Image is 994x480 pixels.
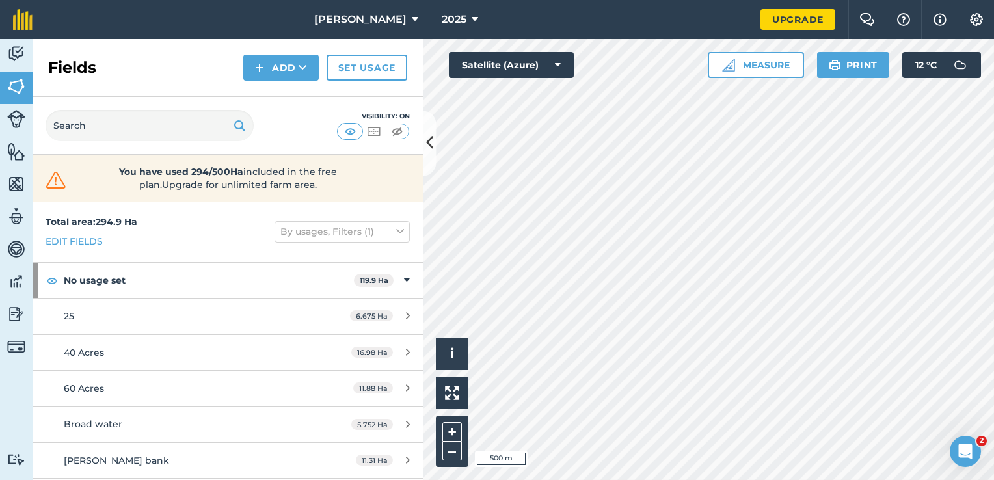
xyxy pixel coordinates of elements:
[722,59,735,72] img: Ruler icon
[7,207,25,226] img: svg+xml;base64,PD94bWwgdmVyc2lvbj0iMS4wIiBlbmNvZGluZz0idXRmLTgiPz4KPCEtLSBHZW5lcmF0b3I6IEFkb2JlIE...
[119,166,243,178] strong: You have used 294/500Ha
[902,52,981,78] button: 12 °C
[760,9,835,30] a: Upgrade
[350,310,393,321] span: 6.675 Ha
[337,111,410,122] div: Visibility: On
[442,442,462,460] button: –
[43,165,412,191] a: You have used 294/500Haincluded in the free plan.Upgrade for unlimited farm area.
[356,455,393,466] span: 11.31 Ha
[360,276,388,285] strong: 119.9 Ha
[64,455,169,466] span: [PERSON_NAME] bank
[7,338,25,356] img: svg+xml;base64,PD94bWwgdmVyc2lvbj0iMS4wIiBlbmNvZGluZz0idXRmLTgiPz4KPCEtLSBHZW5lcmF0b3I6IEFkb2JlIE...
[33,335,423,370] a: 40 Acres16.98 Ha
[7,77,25,96] img: svg+xml;base64,PHN2ZyB4bWxucz0iaHR0cDovL3d3dy53My5vcmcvMjAwMC9zdmciIHdpZHRoPSI1NiIgaGVpZ2h0PSI2MC...
[64,418,122,430] span: Broad water
[708,52,804,78] button: Measure
[7,304,25,324] img: svg+xml;base64,PD94bWwgdmVyc2lvbj0iMS4wIiBlbmNvZGluZz0idXRmLTgiPz4KPCEtLSBHZW5lcmF0b3I6IEFkb2JlIE...
[353,382,393,393] span: 11.88 Ha
[255,60,264,75] img: svg+xml;base64,PHN2ZyB4bWxucz0iaHR0cDovL3d3dy53My5vcmcvMjAwMC9zdmciIHdpZHRoPSIxNCIgaGVpZ2h0PSIyNC...
[275,221,410,242] button: By usages, Filters (1)
[947,52,973,78] img: svg+xml;base64,PD94bWwgdmVyc2lvbj0iMS4wIiBlbmNvZGluZz0idXRmLTgiPz4KPCEtLSBHZW5lcmF0b3I6IEFkb2JlIE...
[46,216,137,228] strong: Total area : 294.9 Ha
[314,12,407,27] span: [PERSON_NAME]
[915,52,937,78] span: 12 ° C
[969,13,984,26] img: A cog icon
[342,125,358,138] img: svg+xml;base64,PHN2ZyB4bWxucz0iaHR0cDovL3d3dy53My5vcmcvMjAwMC9zdmciIHdpZHRoPSI1MCIgaGVpZ2h0PSI0MC...
[162,179,317,191] span: Upgrade for unlimited farm area.
[442,422,462,442] button: +
[450,345,454,362] span: i
[234,118,246,133] img: svg+xml;base64,PHN2ZyB4bWxucz0iaHR0cDovL3d3dy53My5vcmcvMjAwMC9zdmciIHdpZHRoPSIxOSIgaGVpZ2h0PSIyNC...
[7,272,25,291] img: svg+xml;base64,PD94bWwgdmVyc2lvbj0iMS4wIiBlbmNvZGluZz0idXRmLTgiPz4KPCEtLSBHZW5lcmF0b3I6IEFkb2JlIE...
[33,263,423,298] div: No usage set119.9 Ha
[934,12,947,27] img: svg+xml;base64,PHN2ZyB4bWxucz0iaHR0cDovL3d3dy53My5vcmcvMjAwMC9zdmciIHdpZHRoPSIxNyIgaGVpZ2h0PSIxNy...
[445,386,459,400] img: Four arrows, one pointing top left, one top right, one bottom right and the last bottom left
[366,125,382,138] img: svg+xml;base64,PHN2ZyB4bWxucz0iaHR0cDovL3d3dy53My5vcmcvMjAwMC9zdmciIHdpZHRoPSI1MCIgaGVpZ2h0PSI0MC...
[33,371,423,406] a: 60 Acres11.88 Ha
[7,44,25,64] img: svg+xml;base64,PD94bWwgdmVyc2lvbj0iMS4wIiBlbmNvZGluZz0idXRmLTgiPz4KPCEtLSBHZW5lcmF0b3I6IEFkb2JlIE...
[33,299,423,334] a: 256.675 Ha
[976,436,987,446] span: 2
[351,347,393,358] span: 16.98 Ha
[46,234,103,248] a: Edit fields
[64,382,104,394] span: 60 Acres
[950,436,981,467] iframe: Intercom live chat
[859,13,875,26] img: Two speech bubbles overlapping with the left bubble in the forefront
[64,263,354,298] strong: No usage set
[64,310,74,322] span: 25
[43,170,69,190] img: svg+xml;base64,PHN2ZyB4bWxucz0iaHR0cDovL3d3dy53My5vcmcvMjAwMC9zdmciIHdpZHRoPSIzMiIgaGVpZ2h0PSIzMC...
[449,52,574,78] button: Satellite (Azure)
[7,142,25,161] img: svg+xml;base64,PHN2ZyB4bWxucz0iaHR0cDovL3d3dy53My5vcmcvMjAwMC9zdmciIHdpZHRoPSI1NiIgaGVpZ2h0PSI2MC...
[829,57,841,73] img: svg+xml;base64,PHN2ZyB4bWxucz0iaHR0cDovL3d3dy53My5vcmcvMjAwMC9zdmciIHdpZHRoPSIxOSIgaGVpZ2h0PSIyNC...
[48,57,96,78] h2: Fields
[436,338,468,370] button: i
[7,174,25,194] img: svg+xml;base64,PHN2ZyB4bWxucz0iaHR0cDovL3d3dy53My5vcmcvMjAwMC9zdmciIHdpZHRoPSI1NiIgaGVpZ2h0PSI2MC...
[64,347,104,358] span: 40 Acres
[13,9,33,30] img: fieldmargin Logo
[351,419,393,430] span: 5.752 Ha
[817,52,890,78] button: Print
[46,273,58,288] img: svg+xml;base64,PHN2ZyB4bWxucz0iaHR0cDovL3d3dy53My5vcmcvMjAwMC9zdmciIHdpZHRoPSIxOCIgaGVpZ2h0PSIyNC...
[7,453,25,466] img: svg+xml;base64,PD94bWwgdmVyc2lvbj0iMS4wIiBlbmNvZGluZz0idXRmLTgiPz4KPCEtLSBHZW5lcmF0b3I6IEFkb2JlIE...
[896,13,911,26] img: A question mark icon
[442,12,466,27] span: 2025
[33,407,423,442] a: Broad water5.752 Ha
[89,165,366,191] span: included in the free plan .
[7,239,25,259] img: svg+xml;base64,PD94bWwgdmVyc2lvbj0iMS4wIiBlbmNvZGluZz0idXRmLTgiPz4KPCEtLSBHZW5lcmF0b3I6IEFkb2JlIE...
[327,55,407,81] a: Set usage
[46,110,254,141] input: Search
[389,125,405,138] img: svg+xml;base64,PHN2ZyB4bWxucz0iaHR0cDovL3d3dy53My5vcmcvMjAwMC9zdmciIHdpZHRoPSI1MCIgaGVpZ2h0PSI0MC...
[7,110,25,128] img: svg+xml;base64,PD94bWwgdmVyc2lvbj0iMS4wIiBlbmNvZGluZz0idXRmLTgiPz4KPCEtLSBHZW5lcmF0b3I6IEFkb2JlIE...
[33,443,423,478] a: [PERSON_NAME] bank11.31 Ha
[243,55,319,81] button: Add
